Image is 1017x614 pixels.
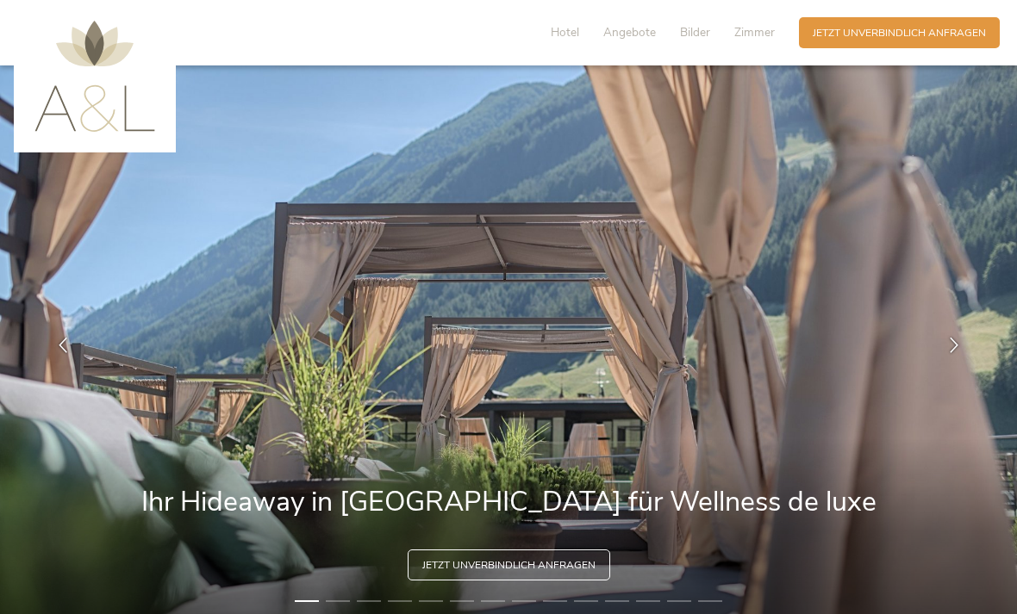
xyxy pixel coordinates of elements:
span: Zimmer [734,24,775,40]
span: Bilder [680,24,710,40]
span: Jetzt unverbindlich anfragen [422,558,596,573]
span: Jetzt unverbindlich anfragen [813,26,986,40]
span: Hotel [551,24,579,40]
span: Angebote [603,24,656,40]
img: AMONTI & LUNARIS Wellnessresort [34,21,155,132]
